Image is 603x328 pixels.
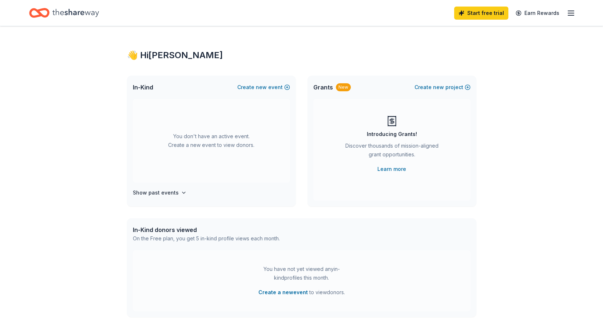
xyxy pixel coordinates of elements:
[511,7,564,20] a: Earn Rewards
[336,83,351,91] div: New
[313,83,333,92] span: Grants
[256,265,347,282] div: You have not yet viewed any in-kind profiles this month.
[342,141,441,162] div: Discover thousands of mission-aligned grant opportunities.
[133,188,187,197] button: Show past events
[133,83,153,92] span: In-Kind
[258,288,345,297] span: to view donors .
[133,99,290,183] div: You don't have an active event. Create a new event to view donors.
[258,288,308,297] button: Create a newevent
[133,225,280,234] div: In-Kind donors viewed
[133,188,179,197] h4: Show past events
[433,83,444,92] span: new
[127,49,476,61] div: 👋 Hi [PERSON_NAME]
[414,83,471,92] button: Createnewproject
[454,7,508,20] a: Start free trial
[237,83,290,92] button: Createnewevent
[133,234,280,243] div: On the Free plan, you get 5 in-kind profile views each month.
[367,130,417,139] div: Introducing Grants!
[377,165,406,173] a: Learn more
[256,83,267,92] span: new
[29,4,99,21] a: Home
